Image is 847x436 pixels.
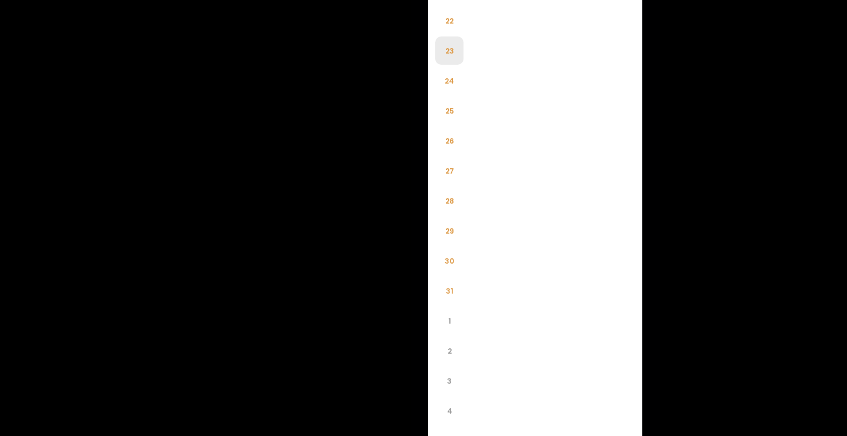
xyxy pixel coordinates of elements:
[435,127,463,155] li: 26
[435,96,463,125] li: 25
[435,217,463,245] li: 29
[435,157,463,185] li: 27
[435,6,463,35] li: 22
[435,337,463,365] li: 2
[435,307,463,335] li: 1
[435,397,463,425] li: 4
[435,367,463,395] li: 3
[435,187,463,215] li: 28
[435,247,463,275] li: 30
[435,66,463,95] li: 24
[435,277,463,305] li: 31
[435,36,463,65] li: 23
